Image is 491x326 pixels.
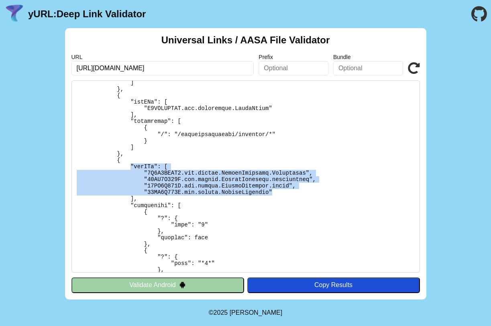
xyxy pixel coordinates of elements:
label: URL [71,54,254,60]
button: Validate Android [71,277,244,293]
pre: Lorem ipsu do: sitam://con.adipis.eli/.sedd-eiusm/tempo-inc-utla-etdoloremag Al Enimadmi: Veni Qu... [71,80,420,273]
label: Bundle [333,54,403,60]
img: droidIcon.svg [179,281,186,288]
span: 2025 [214,309,228,316]
h2: Universal Links / AASA File Validator [161,35,330,46]
img: yURL Logo [4,4,25,24]
input: Required [71,61,254,75]
label: Prefix [259,54,328,60]
input: Optional [259,61,328,75]
button: Copy Results [247,277,420,293]
a: yURL:Deep Link Validator [28,8,146,20]
a: Michael Ibragimchayev's Personal Site [230,309,283,316]
input: Optional [333,61,403,75]
footer: © [209,300,282,326]
div: Copy Results [251,281,416,289]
